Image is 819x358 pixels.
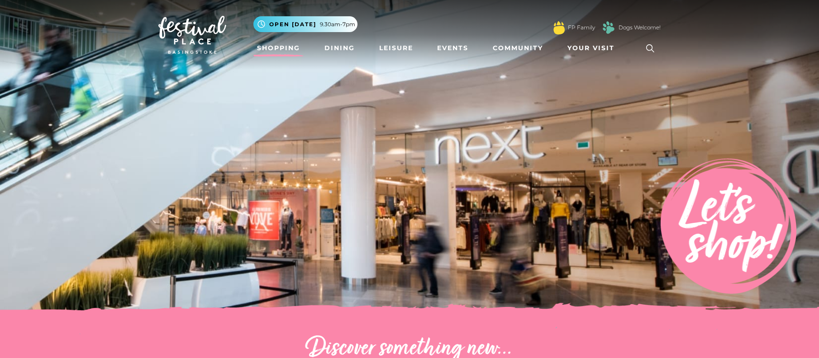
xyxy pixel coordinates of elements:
[253,16,357,32] button: Open [DATE] 9.30am-7pm
[568,24,595,32] a: FP Family
[567,43,614,53] span: Your Visit
[433,40,472,57] a: Events
[269,20,316,28] span: Open [DATE]
[489,40,547,57] a: Community
[564,40,623,57] a: Your Visit
[320,20,355,28] span: 9.30am-7pm
[376,40,417,57] a: Leisure
[619,24,661,32] a: Dogs Welcome!
[321,40,358,57] a: Dining
[253,40,304,57] a: Shopping
[158,16,226,54] img: Festival Place Logo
